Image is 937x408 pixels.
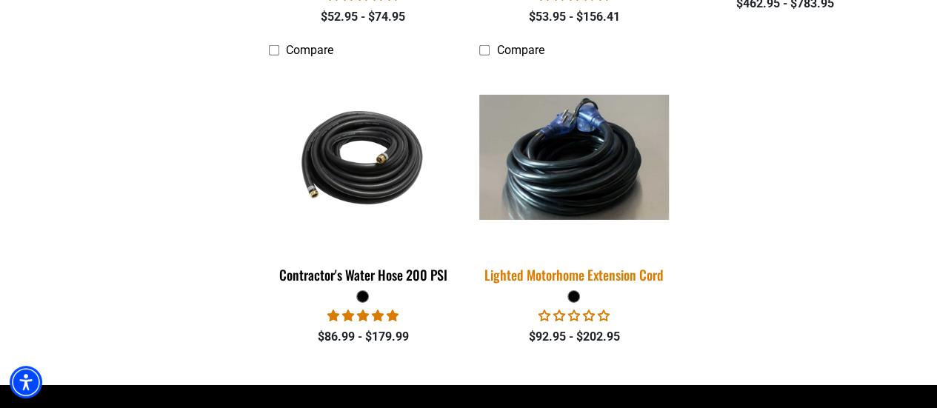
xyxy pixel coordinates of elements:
div: Accessibility Menu [10,366,42,398]
span: 0.00 stars [538,309,610,323]
div: Contractor's Water Hose 200 PSI [269,268,458,281]
a: black Contractor's Water Hose 200 PSI [269,65,458,290]
div: $52.95 - $74.95 [269,8,458,26]
img: black [270,72,456,242]
a: black Lighted Motorhome Extension Cord [479,65,668,290]
img: black [470,95,678,219]
div: $53.95 - $156.41 [479,8,668,26]
div: $86.99 - $179.99 [269,328,458,346]
span: Compare [496,43,544,57]
div: Lighted Motorhome Extension Cord [479,268,668,281]
span: 5.00 stars [327,309,399,323]
div: $92.95 - $202.95 [479,328,668,346]
span: Compare [286,43,333,57]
